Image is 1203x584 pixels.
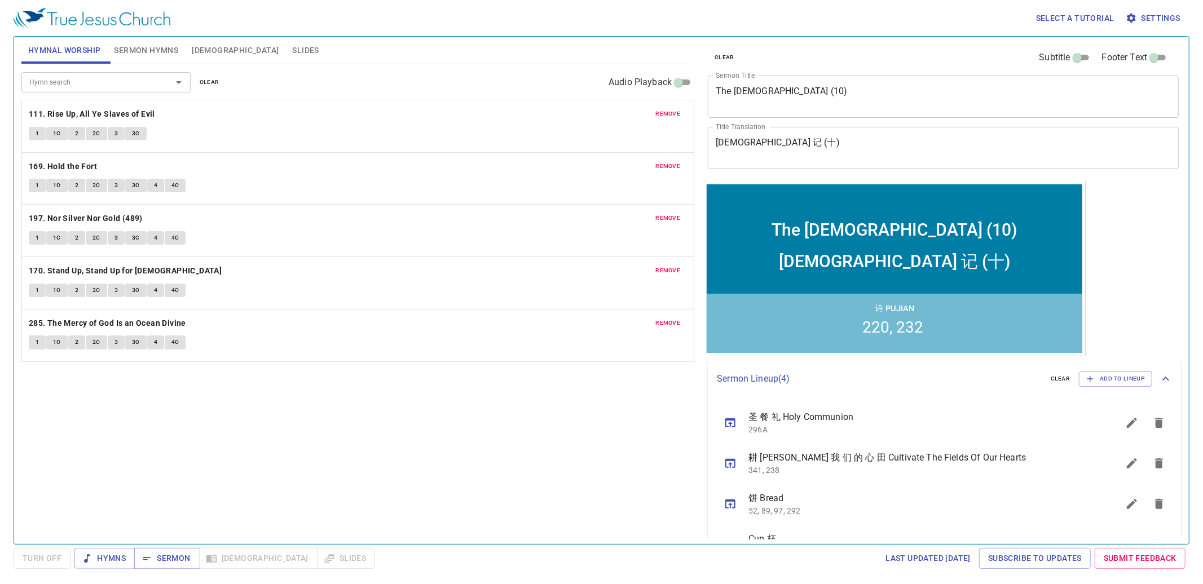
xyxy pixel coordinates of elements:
[29,284,46,297] button: 1
[717,372,1042,386] p: Sermon Lineup ( 4 )
[125,231,147,245] button: 3C
[649,211,687,225] button: remove
[716,86,1171,107] textarea: The [DEMOGRAPHIC_DATA] (10)
[748,410,1091,424] span: 圣 餐 礼 Holy Communion
[716,137,1171,158] textarea: [DEMOGRAPHIC_DATA] 记 (十)
[748,532,1091,546] span: Cup 杯
[75,337,78,347] span: 2
[1095,548,1186,569] a: Submit Feedback
[147,179,164,192] button: 4
[92,337,100,347] span: 2C
[53,233,61,243] span: 1C
[108,335,125,349] button: 3
[154,180,157,191] span: 4
[192,43,279,57] span: [DEMOGRAPHIC_DATA]
[649,316,687,330] button: remove
[29,179,46,192] button: 1
[154,337,157,347] span: 4
[36,337,39,347] span: 1
[86,335,107,349] button: 2C
[165,335,186,349] button: 4C
[708,51,741,64] button: clear
[193,76,226,89] button: clear
[29,316,188,330] button: 285. The Mercy of God Is an Ocean Divine
[29,264,222,278] b: 170. Stand Up, Stand Up for [DEMOGRAPHIC_DATA]
[885,551,971,565] span: Last updated [DATE]
[748,492,1091,505] span: 饼 Bread
[75,285,78,295] span: 2
[75,233,78,243] span: 2
[108,231,125,245] button: 3
[36,285,39,295] span: 1
[1104,551,1176,565] span: Submit Feedback
[108,284,125,297] button: 3
[53,337,61,347] span: 1C
[53,180,61,191] span: 1C
[147,335,164,349] button: 4
[134,548,199,569] button: Sermon
[154,285,157,295] span: 4
[1039,51,1070,64] span: Subtitle
[881,548,975,569] a: Last updated [DATE]
[53,285,61,295] span: 1C
[979,548,1091,569] a: Subscribe to Updates
[114,180,118,191] span: 3
[75,129,78,139] span: 2
[649,264,687,277] button: remove
[74,548,135,569] button: Hymns
[92,285,100,295] span: 2C
[200,77,219,87] span: clear
[29,107,155,121] b: 111. Rise Up, All Ye Slaves of Evil
[68,179,85,192] button: 2
[708,360,1182,397] div: Sermon Lineup(4)clearAdd to Lineup
[1044,372,1077,386] button: clear
[171,233,179,243] span: 4C
[68,127,85,140] button: 2
[68,231,85,245] button: 2
[46,231,68,245] button: 1C
[92,233,100,243] span: 2C
[132,337,140,347] span: 3C
[36,233,39,243] span: 1
[988,551,1082,565] span: Subscribe to Updates
[655,266,680,276] span: remove
[703,181,1086,356] iframe: from-child
[29,211,144,225] button: 197. Nor Silver Nor Gold (489)
[1036,11,1114,25] span: Select a tutorial
[748,424,1091,435] p: 296A
[86,127,107,140] button: 2C
[86,179,107,192] button: 2C
[171,285,179,295] span: 4C
[108,127,125,140] button: 3
[92,129,100,139] span: 2C
[715,52,734,63] span: clear
[171,337,179,347] span: 4C
[655,213,680,223] span: remove
[154,233,157,243] span: 4
[748,505,1091,516] p: 52, 89, 97, 292
[114,43,178,57] span: Sermon Hymns
[1086,374,1145,384] span: Add to Lineup
[114,129,118,139] span: 3
[1102,51,1148,64] span: Footer Text
[29,335,46,349] button: 1
[171,180,179,191] span: 4C
[46,335,68,349] button: 1C
[36,180,39,191] span: 1
[46,284,68,297] button: 1C
[29,160,99,174] button: 169. Hold the Fort
[29,127,46,140] button: 1
[92,180,100,191] span: 2C
[36,129,39,139] span: 1
[147,284,164,297] button: 4
[29,107,157,121] button: 111. Rise Up, All Ye Slaves of Evil
[655,318,680,328] span: remove
[1051,374,1070,384] span: clear
[132,180,140,191] span: 3C
[86,231,107,245] button: 2C
[125,284,147,297] button: 3C
[165,179,186,192] button: 4C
